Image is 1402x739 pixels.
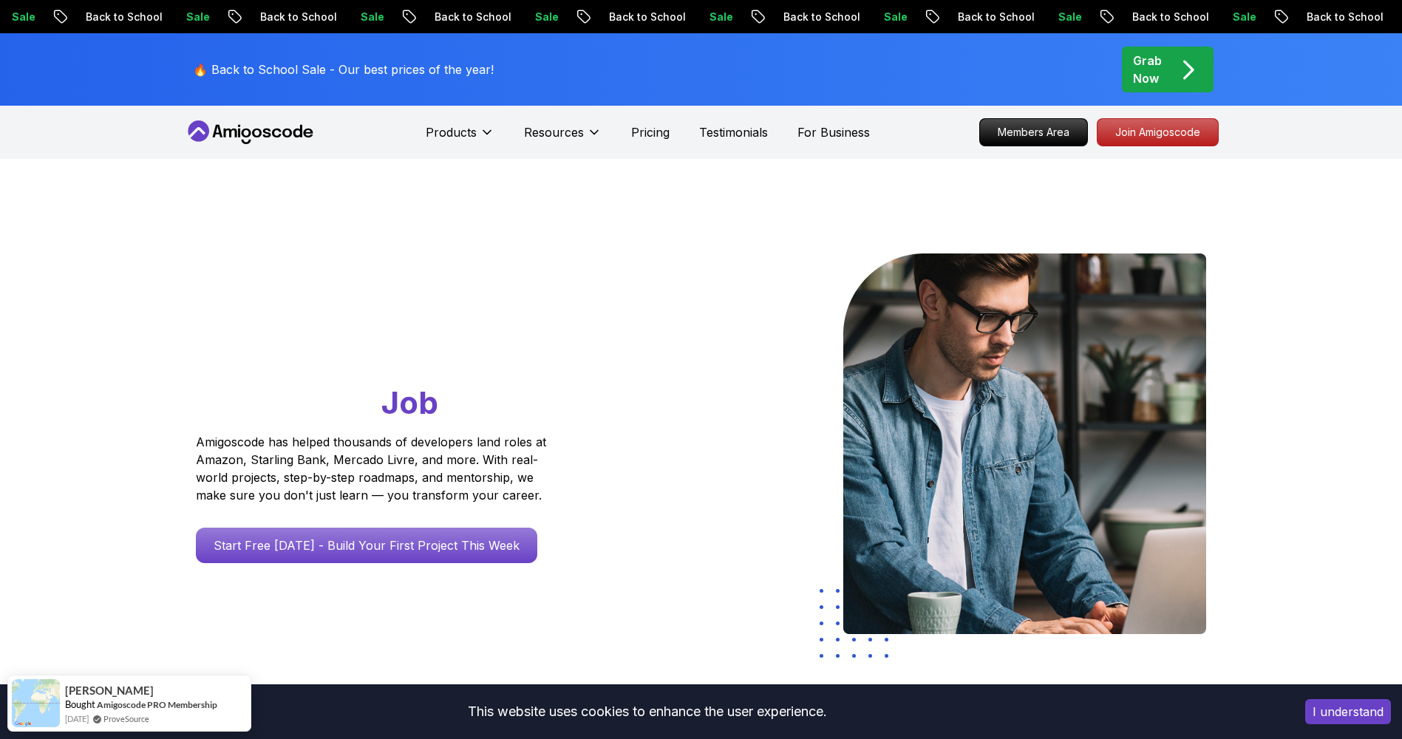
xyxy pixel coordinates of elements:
p: Back to School [575,10,676,24]
p: Back to School [401,10,501,24]
a: For Business [797,123,870,141]
p: Sale [1199,10,1246,24]
p: Back to School [52,10,152,24]
p: Sale [501,10,548,24]
p: Products [426,123,477,141]
span: [DATE] [65,712,89,725]
p: Amigoscode has helped thousands of developers land roles at Amazon, Starling Bank, Mercado Livre,... [196,433,551,504]
p: Sale [1024,10,1072,24]
button: Resources [524,123,602,153]
p: Sale [152,10,200,24]
p: Sale [676,10,723,24]
a: Pricing [631,123,670,141]
p: Back to School [749,10,850,24]
button: Accept cookies [1305,699,1391,724]
span: Bought [65,698,95,710]
p: Back to School [924,10,1024,24]
a: Start Free [DATE] - Build Your First Project This Week [196,528,537,563]
img: provesource social proof notification image [12,679,60,727]
a: ProveSource [103,712,149,725]
p: Back to School [226,10,327,24]
a: Testimonials [699,123,768,141]
p: Members Area [980,119,1087,146]
p: Back to School [1098,10,1199,24]
p: Resources [524,123,584,141]
a: Members Area [979,118,1088,146]
p: Back to School [1273,10,1373,24]
p: Sale [850,10,897,24]
a: Amigoscode PRO Membership [97,698,217,711]
p: 🔥 Back to School Sale - Our best prices of the year! [193,61,494,78]
a: Join Amigoscode [1097,118,1219,146]
button: Products [426,123,494,153]
p: Grab Now [1133,52,1162,87]
p: Join Amigoscode [1098,119,1218,146]
div: This website uses cookies to enhance the user experience. [11,695,1283,728]
p: Sale [327,10,374,24]
span: [PERSON_NAME] [65,684,154,697]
